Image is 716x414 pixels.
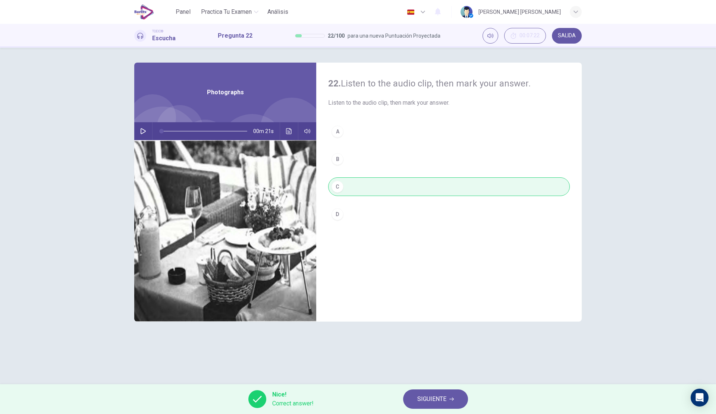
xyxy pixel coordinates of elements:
strong: 22. [328,78,341,89]
span: SALIDA [558,33,576,39]
a: EduSynch logo [134,4,171,19]
span: 00:07:22 [519,33,540,39]
span: Listen to the audio clip, then mark your answer. [328,98,570,107]
h4: Listen to the audio clip, then mark your answer. [328,78,570,89]
h1: Pregunta 22 [218,31,252,40]
div: Open Intercom Messenger [691,389,709,407]
div: Silenciar [483,28,498,44]
button: Practica tu examen [198,5,261,19]
span: 22 / 100 [328,31,345,40]
h1: Escucha [152,34,176,43]
img: EduSynch logo [134,4,154,19]
button: SALIDA [552,28,582,44]
div: [PERSON_NAME] [PERSON_NAME] [478,7,561,16]
img: Photographs [134,140,316,322]
span: Practica tu examen [201,7,252,16]
span: Nice! [272,390,314,399]
button: 00:07:22 [504,28,546,44]
img: es [406,9,415,15]
span: TOEIC® [152,29,163,34]
span: Panel [176,7,191,16]
button: Análisis [264,5,291,19]
span: para una nueva Puntuación Proyectada [348,31,440,40]
span: Análisis [267,7,288,16]
button: Haz clic para ver la transcripción del audio [283,122,295,140]
span: SIGUIENTE [417,394,446,404]
span: Correct answer! [272,399,314,408]
button: Panel [171,5,195,19]
button: SIGUIENTE [403,389,468,409]
span: 00m 21s [253,122,280,140]
div: Ocultar [504,28,546,44]
span: Photographs [207,88,244,97]
img: Profile picture [461,6,472,18]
